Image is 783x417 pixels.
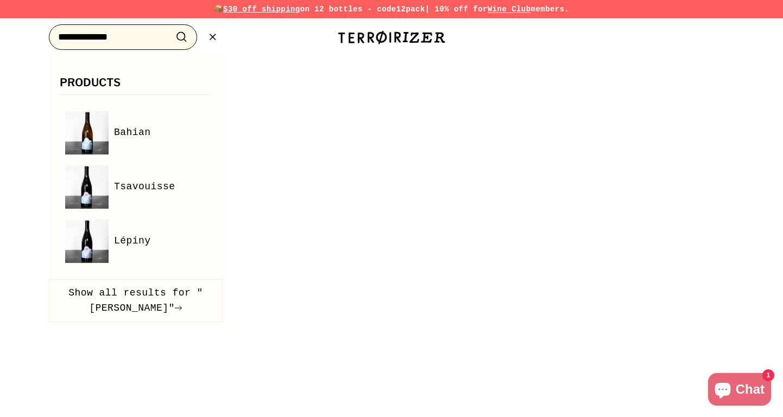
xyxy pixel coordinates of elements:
[65,111,109,155] img: Bahian
[65,165,109,209] img: Tsavouisse
[65,111,206,155] a: Bahian Bahian
[223,5,300,14] span: $30 off shipping
[65,165,206,209] a: Tsavouisse Tsavouisse
[114,233,151,249] span: Lépiny
[22,3,761,15] p: 📦 on 12 bottles - code | 10% off for members.
[60,77,212,95] h3: Products
[65,220,109,263] img: Lépiny
[705,373,774,408] inbox-online-store-chat: Shopify online store chat
[114,179,175,195] span: Tsavouisse
[114,125,151,140] span: Bahian
[49,279,223,323] button: Show all results for "[PERSON_NAME]"
[65,220,206,263] a: Lépiny Lépiny
[488,5,531,14] a: Wine Club
[396,5,425,14] strong: 12pack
